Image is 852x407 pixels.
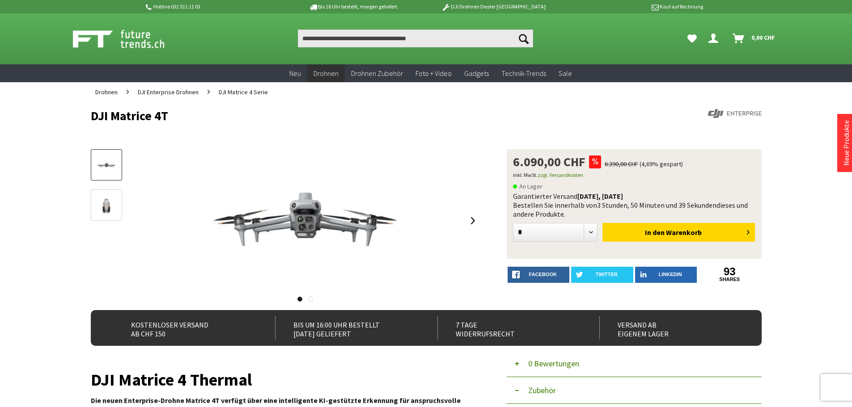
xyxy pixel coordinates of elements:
[91,109,627,122] h1: DJI Matrice 4T
[708,109,762,118] img: DJI Enterprise
[729,29,780,47] a: Warenkorb
[91,373,480,386] h1: DJI Matrice 4 Thermal
[133,82,203,102] a: DJI Enterprise Drohnen
[699,277,761,282] a: shares
[298,29,533,47] input: Produkt, Marke, Kategorie, EAN, Artikelnummer…
[307,64,345,83] a: Drohnen
[659,272,682,277] span: LinkedIn
[640,160,683,168] span: (4,69% gespart)
[599,317,742,339] div: Versand ab eigenem Lager
[529,272,557,277] span: facebook
[138,88,199,96] span: DJI Enterprise Drohnen
[144,1,284,12] p: Hotline 032 511 11 03
[577,192,623,201] b: [DATE], [DATE]
[513,170,755,180] p: inkl. MwSt.
[705,29,725,47] a: Dein Konto
[289,69,301,78] span: Neu
[683,29,701,47] a: Meine Favoriten
[507,377,762,404] button: Zubehör
[559,69,572,78] span: Sale
[508,267,570,283] a: facebook
[275,317,418,339] div: Bis um 16:00 Uhr bestellt [DATE] geliefert
[597,201,716,210] span: 3 Stunden, 50 Minuten und 39 Sekunden
[635,267,697,283] a: LinkedIn
[415,69,452,78] span: Foto + Video
[666,228,702,237] span: Warenkorb
[507,350,762,377] button: 0 Bewertungen
[214,82,272,102] a: DJI Matrice 4 Serie
[495,64,552,83] a: Technik-Trends
[93,158,119,173] img: Vorschau: DJI Matrice 4T
[513,192,755,218] div: Garantierter Versand Bestellen Sie innerhalb von dieses und andere Produkte.
[437,317,580,339] div: 7 Tage Widerrufsrecht
[538,172,583,178] a: zzgl. Versandkosten
[513,181,543,192] span: An Lager
[842,120,851,166] a: Neue Produkte
[73,28,184,50] img: Shop Futuretrends - zur Startseite wechseln
[314,69,339,78] span: Drohnen
[564,1,703,12] p: Kauf auf Rechnung
[95,88,118,96] span: Drohnen
[645,228,665,237] span: In den
[409,64,458,83] a: Foto + Video
[219,88,268,96] span: DJI Matrice 4 Serie
[458,64,495,83] a: Gadgets
[424,1,563,12] p: DJI Drohnen Dealer [GEOGRAPHIC_DATA]
[91,82,122,102] a: Drohnen
[514,29,533,47] button: Suchen
[513,155,585,168] span: 6.090,00 CHF
[113,317,256,339] div: Kostenloser Versand ab CHF 150
[602,223,755,242] button: In den Warenkorb
[751,30,775,45] span: 0,00 CHF
[351,69,403,78] span: Drohnen Zubehör
[283,64,307,83] a: Neu
[178,149,432,292] img: DJI Matrice 4T
[699,267,761,277] a: 93
[345,64,409,83] a: Drohnen Zubehör
[284,1,424,12] p: Bis 16 Uhr bestellt, morgen geliefert.
[501,69,546,78] span: Technik-Trends
[571,267,633,283] a: twitter
[596,272,618,277] span: twitter
[464,69,489,78] span: Gadgets
[552,64,578,83] a: Sale
[605,160,638,168] span: 6.390,00 CHF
